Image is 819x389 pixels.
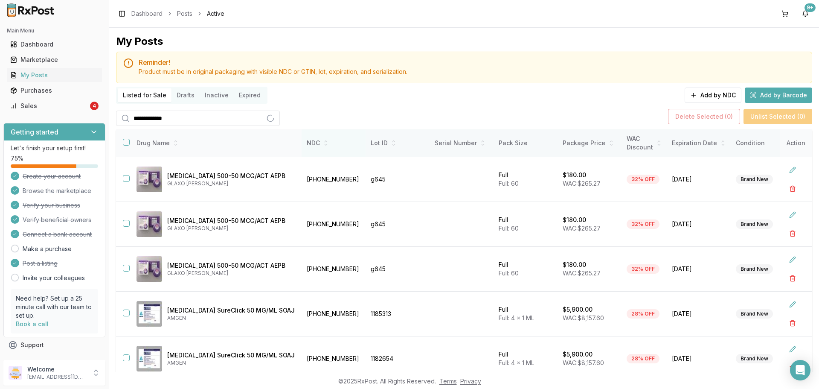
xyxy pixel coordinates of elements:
[563,180,601,187] span: WAC: $265.27
[785,181,800,196] button: Delete
[499,180,519,187] span: Full: 60
[7,27,102,34] h2: Main Menu
[302,202,366,247] td: [PHONE_NUMBER]
[627,135,662,152] div: WAC Discount
[10,86,99,95] div: Purchases
[302,247,366,292] td: [PHONE_NUMBER]
[23,172,81,181] span: Create your account
[3,38,105,51] button: Dashboard
[3,99,105,113] button: Sales4
[136,346,162,371] img: Enbrel SureClick 50 MG/ML SOAJ
[23,216,91,224] span: Verify beneficial owners
[494,129,558,157] th: Pack Size
[11,127,58,137] h3: Getting started
[494,247,558,292] td: Full
[627,354,659,363] div: 28% OFF
[136,256,162,282] img: Advair Diskus 500-50 MCG/ACT AEPB
[131,9,224,18] nav: breadcrumb
[167,351,295,360] p: [MEDICAL_DATA] SureClick 50 MG/ML SOAJ
[785,207,800,222] button: Edit
[23,201,80,210] span: Verify your business
[11,144,98,152] p: Let's finish your setup first!
[672,175,726,184] span: [DATE]
[302,336,366,381] td: [PHONE_NUMBER]
[302,292,366,336] td: [PHONE_NUMBER]
[3,353,105,368] button: Feedback
[307,139,360,147] div: NDC
[167,270,295,277] p: GLAXO [PERSON_NAME]
[672,220,726,228] span: [DATE]
[685,88,741,103] button: Add by NDC
[780,129,812,157] th: Action
[785,360,800,376] button: Delete
[7,98,102,114] a: Sales4
[167,225,295,232] p: GLAXO [PERSON_NAME]
[16,294,93,320] p: Need help? Set up a 25 minute call with our team to set up.
[627,219,659,229] div: 32% OFF
[3,68,105,82] button: My Posts
[366,336,430,381] td: 1182654
[785,316,800,331] button: Delete
[499,225,519,232] span: Full: 60
[11,154,23,163] span: 75 %
[23,245,72,253] a: Make a purchase
[785,342,800,357] button: Edit
[563,225,601,232] span: WAC: $265.27
[171,88,200,102] button: Drafts
[20,356,49,365] span: Feedback
[177,9,192,18] a: Posts
[736,219,773,229] div: Brand New
[736,175,773,184] div: Brand New
[7,52,102,67] a: Marketplace
[10,71,99,79] div: My Posts
[167,261,295,270] p: [MEDICAL_DATA] 500-50 MCG/ACT AEPB
[563,139,616,147] div: Package Price
[167,180,295,187] p: GLAXO [PERSON_NAME]
[23,259,58,268] span: Post a listing
[167,306,295,315] p: [MEDICAL_DATA] SureClick 50 MG/ML SOAJ
[563,305,592,314] p: $5,900.00
[736,264,773,274] div: Brand New
[23,187,91,195] span: Browse the marketplace
[785,252,800,267] button: Edit
[745,88,812,103] button: Add by Barcode
[136,211,162,237] img: Advair Diskus 500-50 MCG/ACT AEPB
[494,202,558,247] td: Full
[499,314,534,322] span: Full: 4 x 1 ML
[3,84,105,97] button: Purchases
[118,88,171,102] button: Listed for Sale
[167,216,295,225] p: [MEDICAL_DATA] 500-50 MCG/ACT AEPB
[672,139,726,147] div: Expiration Date
[563,216,586,224] p: $180.00
[27,374,87,380] p: [EMAIL_ADDRESS][DOMAIN_NAME]
[499,269,519,277] span: Full: 60
[672,265,726,273] span: [DATE]
[672,354,726,363] span: [DATE]
[167,172,295,180] p: [MEDICAL_DATA] 500-50 MCG/ACT AEPB
[627,264,659,274] div: 32% OFF
[10,102,88,110] div: Sales
[131,9,163,18] a: Dashboard
[136,139,295,147] div: Drug Name
[234,88,266,102] button: Expired
[672,310,726,318] span: [DATE]
[139,59,805,66] h5: Reminder!
[494,292,558,336] td: Full
[627,309,659,319] div: 28% OFF
[136,301,162,327] img: Enbrel SureClick 50 MG/ML SOAJ
[116,35,163,48] div: My Posts
[494,157,558,202] td: Full
[731,129,795,157] th: Condition
[27,365,87,374] p: Welcome
[563,269,601,277] span: WAC: $265.27
[799,7,812,20] button: 9+
[785,297,800,312] button: Edit
[366,247,430,292] td: g645
[167,315,295,322] p: AMGEN
[439,377,457,385] a: Terms
[627,175,659,184] div: 32% OFF
[366,157,430,202] td: g645
[23,230,92,239] span: Connect a bank account
[563,171,586,179] p: $180.00
[200,88,234,102] button: Inactive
